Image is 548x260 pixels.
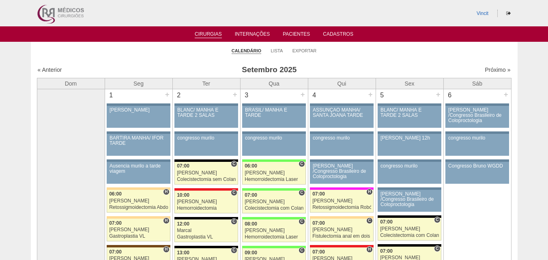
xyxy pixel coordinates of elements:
div: congresso murilo [448,135,506,141]
h3: Setembro 2025 [151,64,387,76]
div: 1 [105,89,118,101]
span: Consultório [231,247,237,254]
a: Cadastros [323,31,353,39]
div: Retossigmoidectomia Abdominal VL [109,205,168,210]
div: [PERSON_NAME] [109,198,168,204]
div: Key: Aviso [378,103,441,106]
a: [PERSON_NAME] [107,106,170,128]
div: BARTIRA MANHÃ/ IFOR TARDE [110,135,168,146]
div: congresso murilo [245,135,303,141]
div: BLANC/ MANHÃ E TARDE 2 SALAS [380,107,438,118]
a: congresso murilo [174,134,238,156]
div: Key: Aviso [310,131,373,134]
a: BLANC/ MANHÃ E TARDE 2 SALAS [378,106,441,128]
a: Exportar [292,48,317,54]
a: [PERSON_NAME] /Congresso Brasileiro de Coloproctologia [310,162,373,184]
a: C 07:00 [PERSON_NAME] Fistulectomia anal em dois tempos [310,219,373,241]
div: Key: Assunção [310,245,373,247]
span: Consultório [299,218,305,225]
a: [PERSON_NAME] /Congresso Brasileiro de Coloproctologia [378,190,441,212]
a: C 07:00 [PERSON_NAME] Colecistectomia com Colangiografia VL [378,218,441,241]
div: [PERSON_NAME] [245,228,303,233]
span: 10:00 [177,192,189,198]
div: Key: Bartira [107,216,170,219]
a: congresso murilo [378,162,441,184]
span: Hospital [163,246,169,253]
div: Key: Aviso [310,159,373,162]
th: Dom [37,78,105,89]
div: congresso murilo [380,163,438,169]
a: C 10:00 [PERSON_NAME] Hemorroidectomia [174,191,238,213]
div: + [367,89,374,100]
span: 09:00 [245,250,257,256]
div: + [435,89,442,100]
div: Key: Aviso [107,159,170,162]
div: Key: Aviso [174,103,238,106]
span: Hospital [163,189,169,195]
a: Congresso Bruno WGDD [445,162,509,184]
th: Qui [308,78,376,89]
div: BLANC/ MANHÃ E TARDE 2 SALAS [177,107,235,118]
a: H 07:00 [PERSON_NAME] Gastroplastia VL [107,219,170,241]
div: Key: Santa Joana [107,245,170,247]
span: 06:00 [245,163,257,169]
a: H 06:00 [PERSON_NAME] Retossigmoidectomia Abdominal VL [107,190,170,213]
div: Marcal [177,228,236,233]
span: 07:00 [312,249,325,255]
div: Key: Aviso [378,159,441,162]
a: [PERSON_NAME] /Congresso Brasileiro de Coloproctologia [445,106,509,128]
div: [PERSON_NAME] /Congresso Brasileiro de Coloproctologia [380,191,438,208]
span: Consultório [231,189,237,196]
a: Pacientes [283,31,310,39]
span: 07:00 [245,192,257,198]
a: Lista [271,48,283,54]
a: C 06:00 [PERSON_NAME] Hemorroidectomia Laser [242,162,305,185]
div: [PERSON_NAME] /Congresso Brasileiro de Coloproctologia [313,163,371,180]
div: [PERSON_NAME] [245,170,303,176]
span: 07:00 [380,248,393,254]
a: C 07:00 [PERSON_NAME] Colecistectomia com Colangiografia VL [242,191,305,213]
div: Key: Blanc [174,246,238,248]
div: Key: Bartira [107,187,170,190]
div: + [164,89,171,100]
div: [PERSON_NAME] [109,227,168,232]
span: 07:00 [312,220,325,226]
div: Colecistectomia com Colangiografia VL [245,206,303,211]
div: Key: Aviso [310,103,373,106]
div: [PERSON_NAME] 12h [380,135,438,141]
div: Key: Aviso [378,187,441,190]
div: Key: Aviso [445,103,509,106]
a: C 12:00 Marcal Gastroplastia VL [174,219,238,242]
span: Consultório [231,218,237,225]
div: + [503,89,509,100]
a: congresso murilo [242,134,305,156]
div: Fistulectomia anal em dois tempos [312,234,371,239]
span: 13:00 [177,250,189,256]
div: Key: Aviso [242,103,305,106]
span: Consultório [434,245,440,252]
div: Colecistectomia com Colangiografia VL [380,233,439,238]
th: Sex [376,78,443,89]
a: ASSUNÇÃO MANHÃ/ SANTA JOANA TARDE [310,106,373,128]
a: C 08:00 [PERSON_NAME] Hemorroidectomia Laser [242,219,305,242]
div: [PERSON_NAME] /Congresso Brasileiro de Coloproctologia [448,107,506,124]
div: Key: Aviso [378,131,441,134]
a: [PERSON_NAME] 12h [378,134,441,156]
th: Seg [105,78,172,89]
div: Key: Aviso [445,159,509,162]
span: 12:00 [177,221,189,227]
span: Consultório [231,161,237,167]
div: Key: Aviso [107,103,170,106]
div: Key: Blanc [378,215,441,218]
th: Qua [240,78,308,89]
div: Colecistectomia sem Colangiografia VL [177,177,236,182]
a: BLANC/ MANHÃ E TARDE 2 SALAS [174,106,238,128]
span: 07:00 [380,219,393,225]
div: Key: Aviso [107,131,170,134]
div: Key: Assunção [174,188,238,191]
div: Key: Brasil [242,159,305,162]
div: Key: Brasil [242,217,305,219]
a: Ausencia murilo a tarde viagem [107,162,170,184]
div: 3 [241,89,253,101]
div: 5 [376,89,389,101]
